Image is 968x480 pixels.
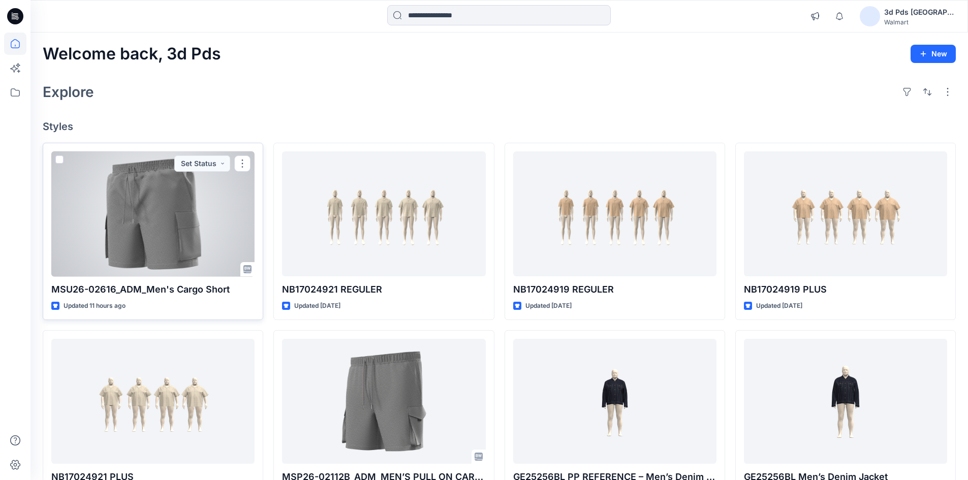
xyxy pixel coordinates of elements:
[744,339,947,464] a: GE25256BL Men’s Denim Jacket
[282,339,485,464] a: MSP26-02112B_ADM_MEN’S PULL ON CARGO SHORT
[294,301,340,311] p: Updated [DATE]
[51,151,255,277] a: MSU26-02616_ADM_Men's Cargo Short
[744,282,947,297] p: NB17024919 PLUS
[860,6,880,26] img: avatar
[51,282,255,297] p: MSU26-02616_ADM_Men's Cargo Short
[282,282,485,297] p: NB17024921 REGULER
[43,45,221,63] h2: Welcome back, 3d Pds
[43,120,956,133] h4: Styles
[884,6,955,18] div: 3d Pds [GEOGRAPHIC_DATA]
[513,339,716,464] a: GE25256BL PP REFERENCE – Men’s Denim Jacket
[756,301,802,311] p: Updated [DATE]
[282,151,485,277] a: NB17024921 REGULER
[744,151,947,277] a: NB17024919 PLUS
[513,282,716,297] p: NB17024919 REGULER
[884,18,955,26] div: Walmart
[51,339,255,464] a: NB17024921 PLUS
[43,84,94,100] h2: Explore
[513,151,716,277] a: NB17024919 REGULER
[911,45,956,63] button: New
[64,301,126,311] p: Updated 11 hours ago
[525,301,572,311] p: Updated [DATE]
